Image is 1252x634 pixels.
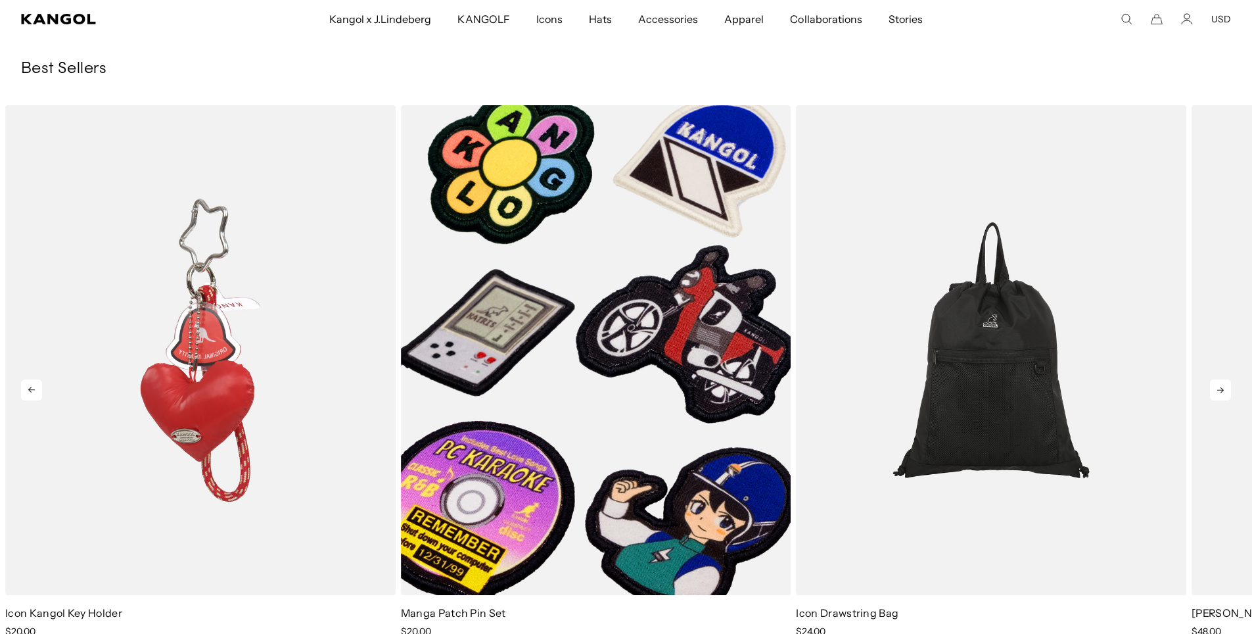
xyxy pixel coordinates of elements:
button: Cart [1151,13,1163,25]
a: Account [1181,13,1193,25]
h3: Best Sellers [21,59,1231,79]
img: Icon Kangol Key Holder [5,105,396,595]
a: Kangol [21,14,218,24]
img: Manga Patch Pin Set [401,105,791,595]
a: Icon Kangol Key Holder [5,606,122,620]
a: Manga Patch Pin Set [401,606,506,620]
button: USD [1211,13,1231,25]
a: Icon Drawstring Bag [796,606,898,620]
summary: Search here [1121,13,1132,25]
img: Icon Drawstring Bag [796,105,1186,595]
